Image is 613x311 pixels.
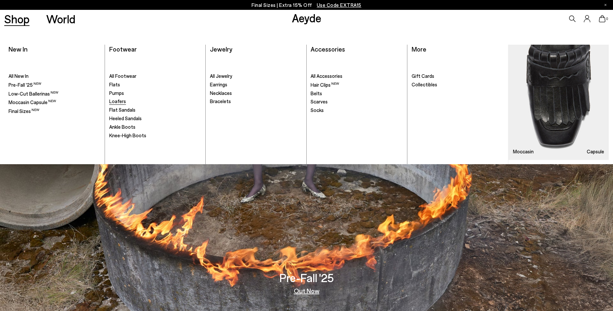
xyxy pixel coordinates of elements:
span: Scarves [311,99,328,104]
a: Moccasin Capsule [9,99,100,106]
span: Pre-Fall '25 [9,82,41,88]
span: Belts [311,90,322,96]
span: Moccasin Capsule [9,99,56,105]
a: Necklaces [210,90,302,97]
span: Heeled Sandals [109,115,142,121]
span: Bracelets [210,98,231,104]
span: All Jewelry [210,73,232,79]
span: Necklaces [210,90,232,96]
span: Collectibles [412,81,437,87]
a: More [412,45,426,53]
a: Belts [311,90,402,97]
a: New In [9,45,28,53]
span: Low-Cut Ballerinas [9,91,58,97]
a: Bracelets [210,98,302,105]
a: Aeyde [292,11,321,25]
a: All Jewelry [210,73,302,79]
span: Ankle Boots [109,124,135,130]
span: All Footwear [109,73,136,79]
span: Flats [109,81,120,87]
span: Earrings [210,81,227,87]
a: Footwear [109,45,137,53]
span: 0 [605,17,609,21]
a: Accessories [311,45,345,53]
a: Earrings [210,81,302,88]
a: Socks [311,107,402,114]
a: Gift Cards [412,73,504,79]
a: Ankle Boots [109,124,201,130]
h3: Pre-Fall '25 [279,272,334,283]
span: All Accessories [311,73,342,79]
a: Pumps [109,90,201,97]
a: Jewelry [210,45,232,53]
span: Flat Sandals [109,107,135,113]
a: All Footwear [109,73,201,79]
a: Knee-High Boots [109,132,201,139]
a: Pre-Fall '25 [9,81,100,88]
span: Loafers [109,98,126,104]
a: Scarves [311,99,402,105]
span: Gift Cards [412,73,434,79]
h3: Moccasin [513,149,534,154]
span: Hair Clips [311,82,339,88]
a: Flat Sandals [109,107,201,113]
p: Final Sizes | Extra 15% Off [252,1,361,9]
span: All New In [9,73,29,79]
a: Loafers [109,98,201,105]
a: Low-Cut Ballerinas [9,90,100,97]
a: Heeled Sandals [109,115,201,122]
span: Pumps [109,90,124,96]
span: Knee-High Boots [109,132,146,138]
a: Moccasin Capsule [508,45,609,160]
img: Mobile_e6eede4d-78b8-4bd1-ae2a-4197e375e133_900x.jpg [508,45,609,160]
a: Hair Clips [311,81,402,88]
a: All New In [9,73,100,79]
a: 0 [599,15,605,22]
a: Collectibles [412,81,504,88]
h3: Capsule [587,149,604,154]
span: Socks [311,107,324,113]
a: Out Now [294,287,319,294]
span: Final Sizes [9,108,39,114]
a: Shop [4,13,30,25]
a: World [46,13,75,25]
a: All Accessories [311,73,402,79]
a: Flats [109,81,201,88]
a: Final Sizes [9,108,100,115]
span: Navigate to /collections/ss25-final-sizes [317,2,361,8]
